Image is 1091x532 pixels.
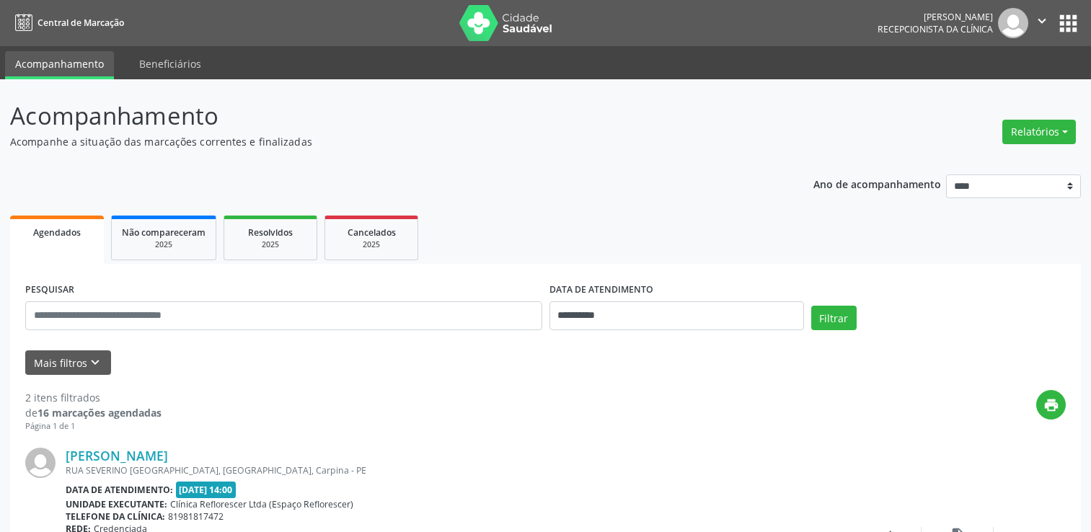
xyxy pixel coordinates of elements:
[87,355,103,371] i: keyboard_arrow_down
[37,17,124,29] span: Central de Marcação
[878,23,993,35] span: Recepcionista da clínica
[10,134,760,149] p: Acompanhe a situação das marcações correntes e finalizadas
[66,510,165,523] b: Telefone da clínica:
[66,484,173,496] b: Data de atendimento:
[248,226,293,239] span: Resolvidos
[25,350,111,376] button: Mais filtroskeyboard_arrow_down
[25,448,56,478] img: img
[122,226,206,239] span: Não compareceram
[234,239,306,250] div: 2025
[811,306,857,330] button: Filtrar
[168,510,224,523] span: 81981817472
[25,405,162,420] div: de
[813,174,941,192] p: Ano de acompanhamento
[66,464,849,476] div: RUA SEVERINO [GEOGRAPHIC_DATA], [GEOGRAPHIC_DATA], Carpina - PE
[335,239,407,250] div: 2025
[10,98,760,134] p: Acompanhamento
[5,51,114,79] a: Acompanhamento
[549,279,653,301] label: DATA DE ATENDIMENTO
[25,420,162,433] div: Página 1 de 1
[1002,120,1076,144] button: Relatórios
[878,11,993,23] div: [PERSON_NAME]
[1028,8,1056,38] button: 
[122,239,206,250] div: 2025
[66,498,167,510] b: Unidade executante:
[998,8,1028,38] img: img
[1034,13,1050,29] i: 
[10,11,124,35] a: Central de Marcação
[25,390,162,405] div: 2 itens filtrados
[129,51,211,76] a: Beneficiários
[66,448,168,464] a: [PERSON_NAME]
[37,406,162,420] strong: 16 marcações agendadas
[1036,390,1066,420] button: print
[176,482,237,498] span: [DATE] 14:00
[25,279,74,301] label: PESQUISAR
[170,498,353,510] span: Clínica Reflorescer Ltda (Espaço Reflorescer)
[33,226,81,239] span: Agendados
[348,226,396,239] span: Cancelados
[1056,11,1081,36] button: apps
[1043,397,1059,413] i: print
